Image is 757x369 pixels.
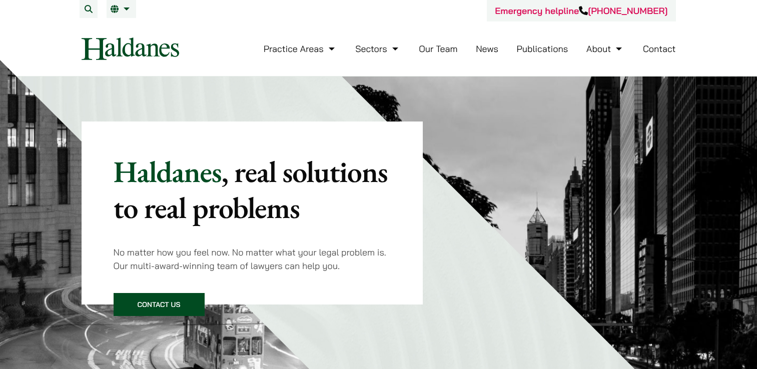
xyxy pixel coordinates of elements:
p: Haldanes [114,153,391,225]
a: Practice Areas [264,43,337,54]
a: Contact [643,43,676,54]
p: No matter how you feel now. No matter what your legal problem is. Our multi-award-winning team of... [114,245,391,272]
a: EN [111,5,132,13]
a: Emergency helpline[PHONE_NUMBER] [495,5,667,16]
mark: , real solutions to real problems [114,152,388,227]
a: About [586,43,624,54]
a: Publications [517,43,568,54]
a: News [476,43,498,54]
a: Contact Us [114,293,205,316]
a: Sectors [355,43,400,54]
img: Logo of Haldanes [82,37,179,60]
a: Our Team [419,43,457,54]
